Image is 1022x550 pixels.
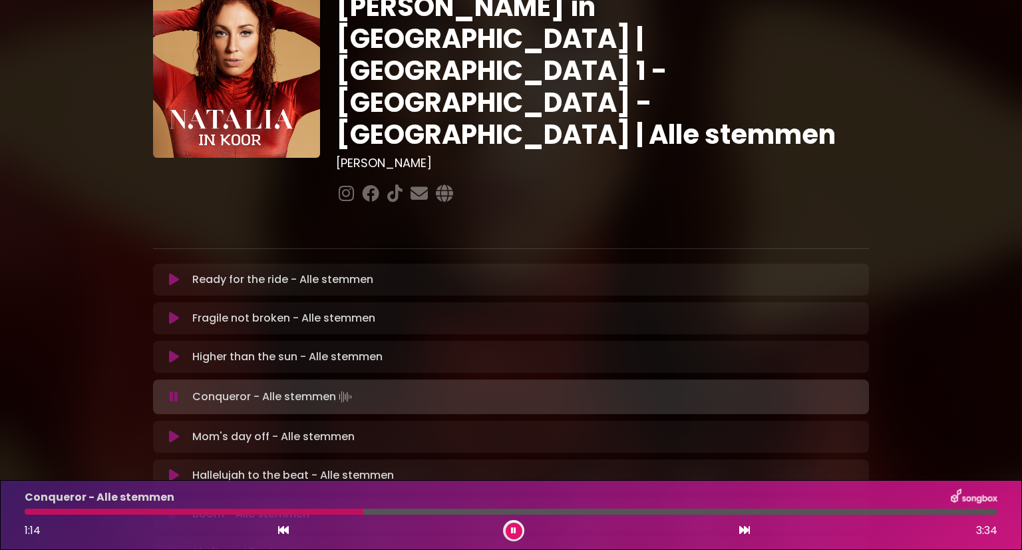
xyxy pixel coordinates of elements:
[25,523,41,538] span: 1:14
[192,429,355,445] p: Mom's day off - Alle stemmen
[336,388,355,406] img: waveform4.gif
[192,467,394,483] p: Hallelujah to the beat - Alle stemmen
[976,523,997,539] span: 3:34
[25,489,174,505] p: Conqueror - Alle stemmen
[192,349,383,365] p: Higher than the sun - Alle stemmen
[951,489,997,506] img: songbox-logo-white.png
[192,272,373,288] p: Ready for the ride - Alle stemmen
[336,156,869,170] h3: [PERSON_NAME]
[192,388,355,406] p: Conqueror - Alle stemmen
[192,310,375,326] p: Fragile not broken - Alle stemmen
